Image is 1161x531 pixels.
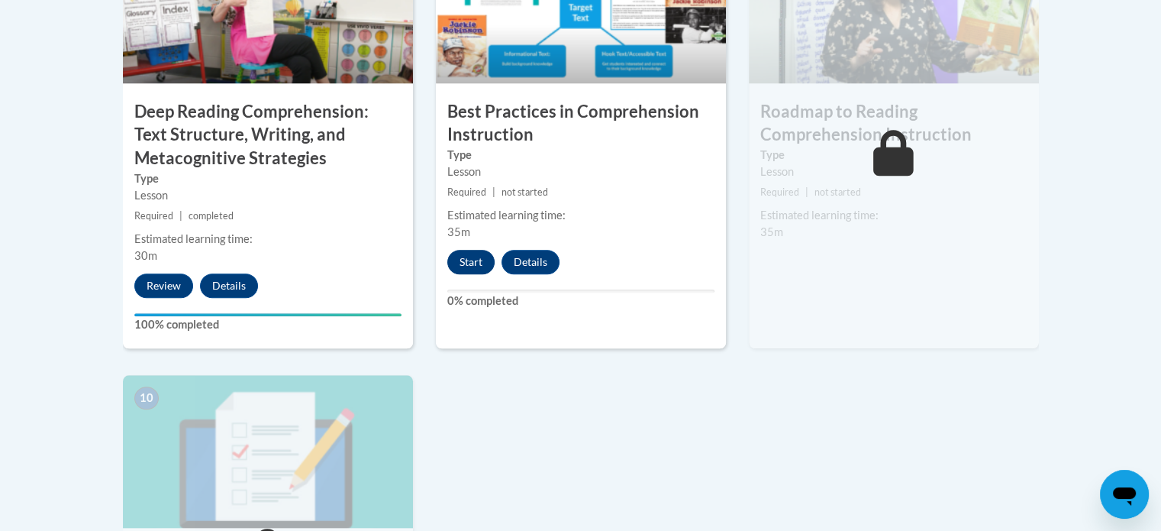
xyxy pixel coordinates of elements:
span: not started [501,186,548,198]
span: Required [134,210,173,222]
div: Your progress [134,313,402,316]
div: Lesson [134,187,402,204]
label: 0% completed [447,293,714,309]
span: completed [189,210,234,222]
span: 30m [134,249,157,262]
h3: Best Practices in Comprehension Instruction [436,100,726,147]
span: not started [814,186,861,198]
span: | [492,186,495,198]
span: Required [447,186,486,198]
div: Estimated learning time: [760,207,1027,224]
span: | [805,186,808,198]
label: Type [134,170,402,187]
div: Lesson [760,164,1027,180]
span: Required [760,186,799,198]
div: Estimated learning time: [134,231,402,248]
img: Course Image [123,375,413,528]
div: Lesson [447,164,714,180]
span: 10 [134,387,159,410]
iframe: Button to launch messaging window [1100,470,1149,519]
h3: Deep Reading Comprehension: Text Structure, Writing, and Metacognitive Strategies [123,100,413,170]
label: 100% completed [134,316,402,333]
label: Type [447,147,714,164]
button: Start [447,250,495,274]
button: Details [200,274,258,298]
span: 35m [447,225,470,238]
button: Details [501,250,560,274]
span: | [179,210,182,222]
span: 35m [760,225,783,238]
div: Estimated learning time: [447,207,714,224]
button: Review [134,274,193,298]
label: Type [760,147,1027,164]
h3: Roadmap to Reading Comprehension Instruction [749,100,1039,147]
